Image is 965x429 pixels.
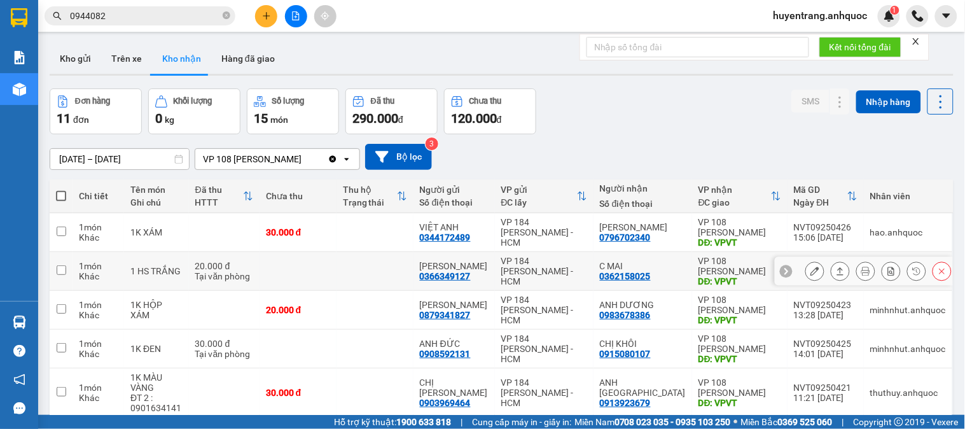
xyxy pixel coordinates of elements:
div: 0362158025 [600,271,651,281]
div: Khác [79,310,118,320]
button: Trên xe [101,43,152,74]
div: Tên món [130,185,182,195]
th: Toggle SortBy [692,179,788,213]
div: 1K HỘP XÁM [130,300,182,320]
div: Chi tiết [79,191,118,201]
button: Khối lượng0kg [148,88,240,134]
img: solution-icon [13,51,26,64]
input: Select a date range. [50,149,189,169]
div: Đã thu [195,185,243,195]
div: NVT09250423 [794,300,857,310]
span: close-circle [223,11,230,19]
div: hao.anhquoc [870,227,946,237]
div: Đã thu [371,97,394,106]
div: VP 108 [PERSON_NAME] [698,377,781,398]
div: Khác [79,393,118,403]
div: DĐ: VPVT [698,398,781,408]
button: Kho gửi [50,43,101,74]
div: 0796702340 [600,232,651,243]
div: C MAI [600,261,686,271]
div: 30.000 đ [266,388,330,398]
img: logo-vxr [11,8,27,27]
div: 1 món [79,261,118,271]
span: | [842,415,844,429]
div: ANH THỤY [600,377,686,398]
div: 11:21 [DATE] [794,393,857,403]
button: Đơn hàng11đơn [50,88,142,134]
div: VP nhận [698,185,771,195]
div: Thu hộ [343,185,397,195]
span: kg [165,115,174,125]
button: plus [255,5,277,27]
input: Tìm tên, số ĐT hoặc mã đơn [70,9,220,23]
img: warehouse-icon [13,83,26,96]
div: Khác [79,232,118,243]
strong: 0369 525 060 [778,417,833,427]
div: DĐ: VPVT [698,276,781,286]
span: plus [262,11,271,20]
div: 0913923679 [600,398,651,408]
img: icon-new-feature [884,10,895,22]
div: ĐC lấy [501,197,577,207]
span: | [461,415,462,429]
div: VIỆT ANH [420,222,489,232]
span: Miền Nam [574,415,731,429]
div: Giao hàng [831,262,850,281]
span: Cung cấp máy in - giấy in: [472,415,571,429]
div: minhnhut.anhquoc [870,305,946,315]
div: 0366349127 [420,271,471,281]
button: Kết nối tổng đài [819,37,901,57]
button: Hàng đã giao [211,43,285,74]
span: message [13,402,25,414]
span: question-circle [13,345,25,357]
span: file-add [291,11,300,20]
div: Ngày ĐH [794,197,847,207]
div: 1K XÁM [130,227,182,237]
span: đơn [73,115,89,125]
div: 30.000 đ [195,339,253,349]
sup: 3 [426,137,438,150]
th: Toggle SortBy [495,179,594,213]
span: Kết nối tổng đài [830,40,891,54]
div: NVT09250421 [794,383,857,393]
span: search [53,11,62,20]
div: Tại văn phòng [195,271,253,281]
div: 1K ĐEN [130,344,182,354]
div: DĐ: VPVT [698,354,781,364]
div: Người gửi [420,185,489,195]
span: ⚪️ [734,419,738,425]
span: aim [321,11,330,20]
strong: 0708 023 035 - 0935 103 250 [614,417,731,427]
div: 14:01 [DATE] [794,349,857,359]
div: thuthuy.anhquoc [870,388,946,398]
div: VP 184 [PERSON_NAME] - HCM [501,334,587,364]
div: minhnhut.anhquoc [870,344,946,354]
div: Chưa thu [266,191,330,201]
span: close-circle [223,10,230,22]
input: Selected VP 108 Lê Hồng Phong - Vũng Tàu. [303,153,304,165]
span: close [912,37,920,46]
button: caret-down [935,5,957,27]
div: VP 108 [PERSON_NAME] [203,153,302,165]
span: 15 [254,111,268,126]
div: Nhân viên [870,191,946,201]
input: Nhập số tổng đài [587,37,809,57]
div: 20.000 đ [195,261,253,271]
svg: open [342,154,352,164]
button: Chưa thu120.000đ [444,88,536,134]
div: 0903969464 [420,398,471,408]
div: 1K MÀU VÀNG [130,372,182,393]
div: Khác [79,271,118,281]
div: DĐ: VPVT [698,315,781,325]
button: Bộ lọc [365,144,432,170]
div: Trạng thái [343,197,397,207]
div: 1 món [79,300,118,310]
div: HTTT [195,197,243,207]
div: 0879341827 [420,310,471,320]
div: VP 184 [PERSON_NAME] - HCM [501,377,587,408]
div: ANH HUY [420,300,489,310]
div: 20.000 đ [266,305,330,315]
img: warehouse-icon [13,316,26,329]
th: Toggle SortBy [788,179,864,213]
div: VP 184 [PERSON_NAME] - HCM [501,256,587,286]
